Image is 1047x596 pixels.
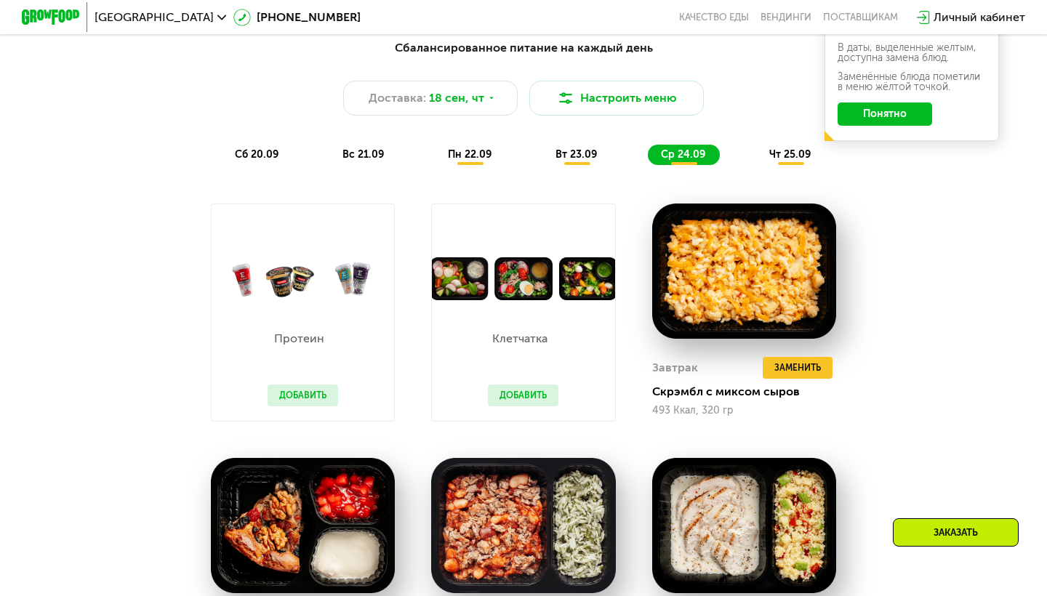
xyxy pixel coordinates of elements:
[774,361,821,375] span: Заменить
[448,148,492,161] span: пн 22.09
[838,43,986,63] div: В даты, выделенные желтым, доступна замена блюд.
[823,12,898,23] div: поставщикам
[838,72,986,92] div: Заменённые блюда пометили в меню жёлтой точкой.
[429,89,484,107] span: 18 сен, чт
[268,333,331,345] p: Протеин
[529,81,704,116] button: Настроить меню
[555,148,597,161] span: вт 23.09
[652,405,836,416] div: 493 Ккал, 320 гр
[233,9,361,26] a: [PHONE_NUMBER]
[369,89,426,107] span: Доставка:
[769,148,811,161] span: чт 25.09
[934,9,1025,26] div: Личный кабинет
[488,384,558,406] button: Добавить
[235,148,278,161] span: сб 20.09
[893,518,1019,547] div: Заказать
[763,357,833,379] button: Заменить
[652,357,698,379] div: Завтрак
[652,384,848,399] div: Скрэмбл с миксом сыров
[761,12,811,23] a: Вендинги
[268,384,338,406] button: Добавить
[93,39,954,57] div: Сбалансированное питание на каждый день
[95,12,214,23] span: [GEOGRAPHIC_DATA]
[342,148,384,161] span: вс 21.09
[679,12,749,23] a: Качество еды
[488,333,551,345] p: Клетчатка
[661,148,705,161] span: ср 24.09
[838,102,932,126] button: Понятно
